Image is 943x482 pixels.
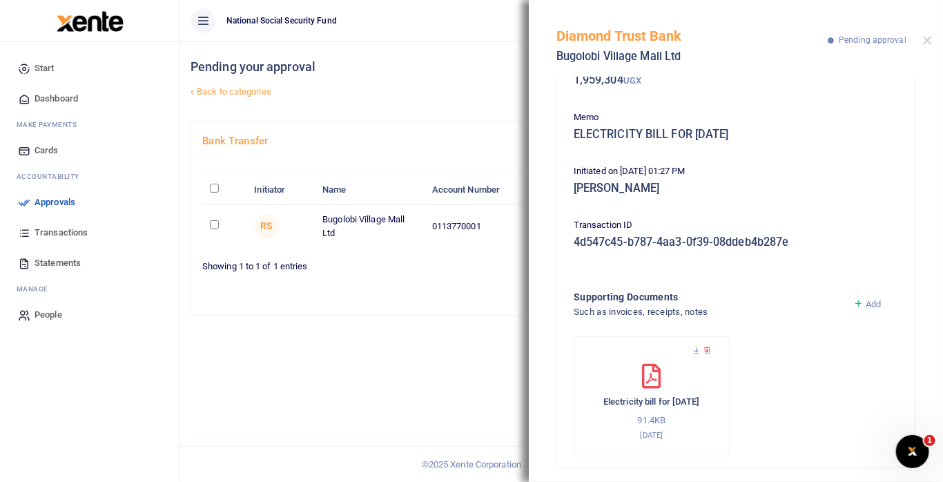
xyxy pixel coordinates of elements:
[574,110,898,125] p: Memo
[202,133,920,148] h4: Bank Transfer
[11,135,168,166] a: Cards
[202,175,246,205] th: : activate to sort column descending
[35,61,55,75] span: Start
[923,36,932,45] button: Close
[187,80,681,104] a: Back to categories
[255,214,280,239] span: Rita Ssonko
[523,205,679,247] td: ELECTRICITY BILL FOR [DATE]
[11,218,168,248] a: Transactions
[556,28,828,44] h5: Diamond Trust Bank
[574,164,898,179] p: Initiated on [DATE] 01:27 PM
[896,435,929,468] iframe: Intercom live chat
[640,430,663,440] small: [DATE]
[11,53,168,84] a: Start
[11,114,168,135] li: M
[11,248,168,278] a: Statements
[425,175,524,205] th: Account Number: activate to sort column ascending
[866,299,881,309] span: Add
[35,256,81,270] span: Statements
[623,75,641,86] small: UGX
[839,35,906,45] span: Pending approval
[574,235,898,249] h5: 4d547c45-b787-4aa3-0f39-08ddeb4b287e
[35,308,62,322] span: People
[574,218,898,233] p: Transaction ID
[588,414,715,428] p: 91.4KB
[57,11,124,32] img: logo-large
[35,144,59,157] span: Cards
[315,205,425,247] td: Bugolobi Village Mall Ltd
[315,175,425,205] th: Name: activate to sort column ascending
[23,285,49,293] span: anage
[221,15,342,27] span: National Social Security Fund
[574,73,898,87] h5: 1,959,304
[11,300,168,330] a: People
[924,435,935,446] span: 1
[202,252,556,273] div: Showing 1 to 1 of 1 entries
[574,128,898,142] h5: ELECTRICITY BILL FOR [DATE]
[246,175,315,205] th: Initiator: activate to sort column ascending
[574,336,730,456] div: Electricity bill for August 2025
[574,182,898,195] h5: [PERSON_NAME]
[588,396,715,407] h6: Electricity bill for [DATE]
[35,226,88,240] span: Transactions
[523,175,679,205] th: Reason: activate to sort column ascending
[27,173,79,180] span: countability
[11,278,168,300] li: M
[11,166,168,187] li: Ac
[35,92,78,106] span: Dashboard
[11,187,168,218] a: Approvals
[11,84,168,114] a: Dashboard
[556,50,828,64] h5: Bugolobi Village Mall Ltd
[425,205,524,247] td: 0113770001
[55,15,124,26] a: logo-small logo-large logo-large
[23,121,77,128] span: ake Payments
[853,299,882,309] a: Add
[574,289,842,305] h4: Supporting Documents
[35,195,75,209] span: Approvals
[191,59,681,75] h4: Pending your approval
[574,305,842,320] h4: Such as invoices, receipts, notes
